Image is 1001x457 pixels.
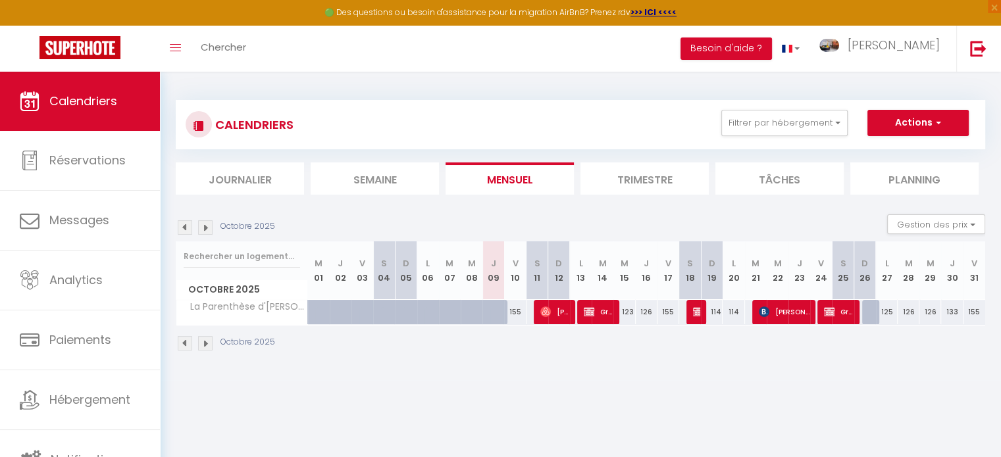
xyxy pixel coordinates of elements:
[723,241,744,300] th: 20
[848,37,940,53] span: [PERSON_NAME]
[971,257,977,270] abbr: V
[39,36,120,59] img: Super Booking
[861,257,868,270] abbr: D
[570,241,592,300] th: 13
[824,299,853,324] span: GreenGo G7DA5)
[721,110,848,136] button: Filtrer par hébergement
[504,241,526,300] th: 10
[308,241,330,300] th: 01
[887,214,985,234] button: Gestion des prix
[919,241,941,300] th: 29
[49,152,126,168] span: Réservations
[885,257,888,270] abbr: L
[584,299,613,324] span: GreenGo UUKAI)
[212,110,294,139] h3: CALENDRIERS
[613,241,635,300] th: 15
[963,241,985,300] th: 31
[941,300,963,324] div: 133
[657,300,679,324] div: 155
[854,241,876,300] th: 26
[919,300,941,324] div: 126
[439,241,461,300] th: 07
[504,300,526,324] div: 155
[446,257,453,270] abbr: M
[927,257,935,270] abbr: M
[403,257,409,270] abbr: D
[810,241,832,300] th: 24
[752,257,759,270] abbr: M
[176,162,304,195] li: Journalier
[679,241,701,300] th: 18
[963,300,985,324] div: 155
[759,299,809,324] span: [PERSON_NAME]
[338,257,343,270] abbr: J
[950,257,955,270] abbr: J
[534,257,540,270] abbr: S
[898,241,919,300] th: 28
[867,110,969,136] button: Actions
[687,257,693,270] abbr: S
[797,257,802,270] abbr: J
[311,162,439,195] li: Semaine
[788,241,810,300] th: 23
[381,257,387,270] abbr: S
[395,241,417,300] th: 05
[709,257,715,270] abbr: D
[201,40,246,54] span: Chercher
[592,241,613,300] th: 14
[426,257,430,270] abbr: L
[49,212,109,228] span: Messages
[832,241,854,300] th: 25
[330,241,351,300] th: 02
[905,257,913,270] abbr: M
[526,241,548,300] th: 11
[840,257,846,270] abbr: S
[723,300,744,324] div: 114
[819,39,839,52] img: ...
[220,336,275,349] p: Octobre 2025
[468,257,476,270] abbr: M
[621,257,629,270] abbr: M
[580,162,709,195] li: Trimestre
[850,162,979,195] li: Planning
[178,300,310,314] span: La Parenthèse d'[PERSON_NAME]
[461,241,482,300] th: 08
[657,241,679,300] th: 17
[644,257,649,270] abbr: J
[512,257,518,270] abbr: V
[49,391,130,408] span: Hébergement
[876,241,898,300] th: 27
[680,37,772,60] button: Besoin d'aide ?
[818,257,824,270] abbr: V
[49,93,117,109] span: Calendriers
[176,280,307,299] span: Octobre 2025
[548,241,570,300] th: 12
[49,272,103,288] span: Analytics
[745,241,767,300] th: 21
[809,26,956,72] a: ... [PERSON_NAME]
[715,162,844,195] li: Tâches
[898,300,919,324] div: 126
[970,40,987,57] img: logout
[49,331,111,348] span: Paiements
[693,299,700,324] span: Réservé Maison
[184,245,300,268] input: Rechercher un logement...
[491,257,496,270] abbr: J
[315,257,322,270] abbr: M
[191,26,256,72] a: Chercher
[701,241,723,300] th: 19
[373,241,395,300] th: 04
[630,7,677,18] a: >>> ICI <<<<
[220,220,275,233] p: Octobre 2025
[599,257,607,270] abbr: M
[613,300,635,324] div: 123
[876,300,898,324] div: 125
[359,257,365,270] abbr: V
[732,257,736,270] abbr: L
[417,241,439,300] th: 06
[941,241,963,300] th: 30
[773,257,781,270] abbr: M
[446,162,574,195] li: Mensuel
[555,257,562,270] abbr: D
